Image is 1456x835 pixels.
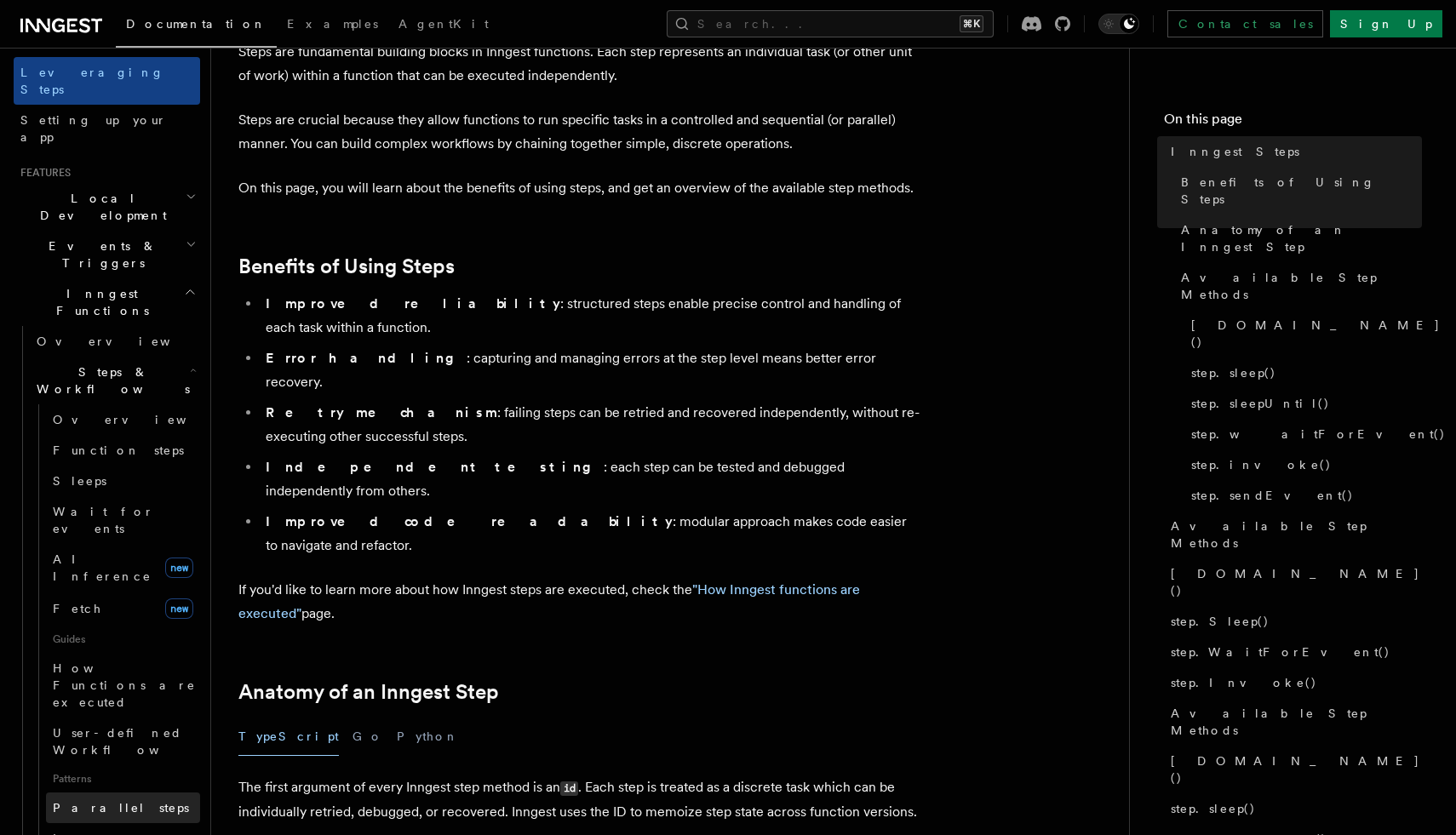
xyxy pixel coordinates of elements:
a: step.sleep() [1164,793,1422,824]
strong: Retry mechanism [266,404,497,420]
span: Patterns [46,765,200,792]
span: step.Sleep() [1171,613,1270,630]
a: Benefits of Using Steps [238,255,455,278]
a: Wait for events [46,496,200,544]
a: [DOMAIN_NAME]() [1164,558,1422,606]
a: [DOMAIN_NAME]() [1164,746,1422,793]
span: step.sleep() [1191,364,1276,381]
span: Steps & Workflows [30,363,190,397]
a: step.Sleep() [1164,606,1422,637]
a: Parallel steps [46,792,200,823]
li: : each step can be tested and debugged independently from others. [261,455,920,503]
a: step.sleepUntil() [1184,388,1422,419]
a: Available Step Methods [1164,698,1422,746]
li: : failing steps can be retried and recovered independently, without re-executing other successful... [261,401,920,449]
a: Anatomy of an Inngest Step [238,680,499,704]
button: Python [397,718,459,756]
span: Inngest Functions [14,285,184,319]
h4: On this page [1164,109,1422,136]
span: User-defined Workflows [53,726,206,757]
button: Toggle dark mode [1098,14,1139,34]
a: Function steps [46,435,200,466]
span: Guides [46,626,200,653]
a: Anatomy of an Inngest Step [1174,214,1422,262]
a: Benefits of Using Steps [1174,167,1422,214]
span: step.invoke() [1191,456,1332,473]
span: new [165,558,193,578]
span: Benefits of Using Steps [1181,174,1422,208]
span: [DOMAIN_NAME]() [1171,565,1422,599]
span: How Functions are executed [53,661,196,709]
a: [DOMAIN_NAME]() [1184,310,1422,357]
span: new [165,598,193,619]
button: Steps & Workflows [30,357,200,404]
code: id [560,781,578,796]
span: Documentation [126,17,267,31]
a: Fetchnew [46,592,200,626]
a: Contact sales [1167,10,1323,37]
span: Examples [287,17,378,31]
a: Setting up your app [14,105,200,152]
a: How Functions are executed [46,653,200,718]
li: : capturing and managing errors at the step level means better error recovery. [261,346,920,394]
button: Go [353,718,383,756]
span: Overview [37,335,212,348]
span: [DOMAIN_NAME]() [1191,317,1441,351]
p: Steps are fundamental building blocks in Inngest functions. Each step represents an individual ta... [238,40,920,88]
span: step.WaitForEvent() [1171,643,1390,661]
a: step.WaitForEvent() [1164,637,1422,667]
li: : structured steps enable precise control and handling of each task within a function. [261,292,920,340]
button: Inngest Functions [14,278,200,326]
span: Features [14,166,71,180]
li: : modular approach makes code easier to navigate and refactor. [261,510,920,558]
a: AI Inferencenew [46,544,200,592]
span: Anatomy of an Inngest Step [1181,221,1422,255]
span: Fetch [53,602,102,615]
span: step.sleep() [1171,800,1256,817]
span: step.Invoke() [1171,674,1317,691]
span: step.sleepUntil() [1191,395,1330,412]
a: Available Step Methods [1174,262,1422,310]
button: Search...⌘K [667,10,994,37]
span: step.waitForEvent() [1191,426,1446,443]
span: Sleeps [53,474,106,488]
span: Local Development [14,190,186,224]
span: Function steps [53,443,184,457]
button: Events & Triggers [14,231,200,278]
span: Leveraging Steps [20,66,164,96]
span: Setting up your app [20,113,167,144]
button: TypeScript [238,718,339,756]
span: Wait for events [53,505,154,535]
span: Events & Triggers [14,237,186,272]
span: Available Step Methods [1181,269,1422,303]
p: Steps are crucial because they allow functions to run specific tasks in a controlled and sequenti... [238,108,920,156]
strong: Independent testing [266,459,604,475]
a: step.Invoke() [1164,667,1422,698]
a: AgentKit [388,5,499,46]
a: step.waitForEvent() [1184,419,1422,449]
span: Inngest Steps [1171,143,1299,160]
a: step.invoke() [1184,449,1422,480]
strong: Improved reliability [266,295,560,312]
a: Documentation [116,5,277,48]
span: Available Step Methods [1171,705,1422,739]
p: The first argument of every Inngest step method is an . Each step is treated as a discrete task w... [238,775,920,824]
span: Available Step Methods [1171,518,1422,552]
a: Examples [277,5,388,46]
a: Overview [46,404,200,435]
a: Inngest Steps [1164,136,1422,167]
strong: Improved code readability [266,513,673,529]
button: Local Development [14,183,200,231]
span: AI Inference [53,552,152,583]
a: Overview [30,326,200,357]
strong: Error handling [266,350,467,366]
a: User-defined Workflows [46,718,200,765]
a: Sign Up [1330,10,1442,37]
a: Sleeps [46,466,200,496]
p: On this page, you will learn about the benefits of using steps, and get an overview of the availa... [238,176,920,200]
a: Available Step Methods [1164,511,1422,558]
span: step.sendEvent() [1191,487,1354,504]
span: [DOMAIN_NAME]() [1171,752,1422,786]
a: step.sendEvent() [1184,480,1422,511]
kbd: ⌘K [960,15,983,32]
